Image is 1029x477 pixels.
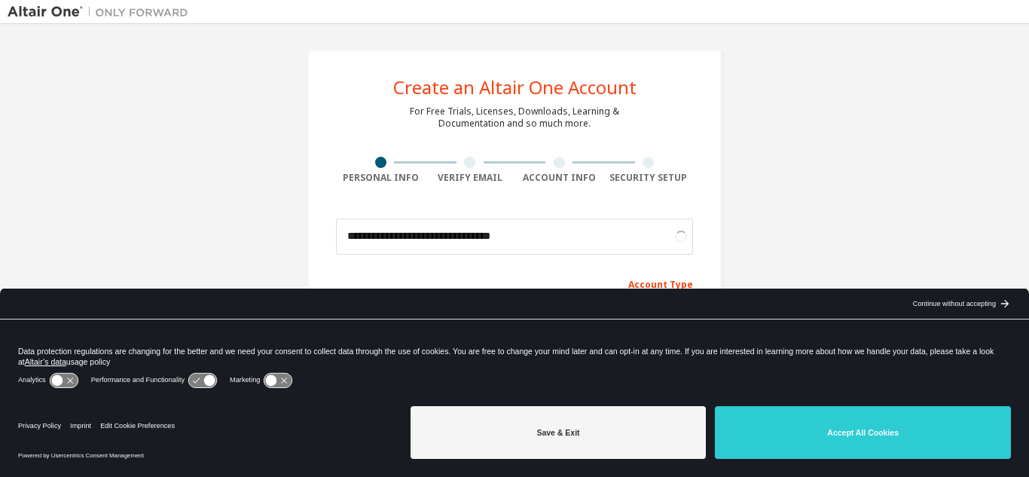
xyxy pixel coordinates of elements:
[8,5,196,20] img: Altair One
[604,172,694,184] div: Security Setup
[393,78,637,96] div: Create an Altair One Account
[336,172,426,184] div: Personal Info
[514,172,604,184] div: Account Info
[336,271,693,295] div: Account Type
[410,105,619,130] div: For Free Trials, Licenses, Downloads, Learning & Documentation and so much more.
[426,172,515,184] div: Verify Email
